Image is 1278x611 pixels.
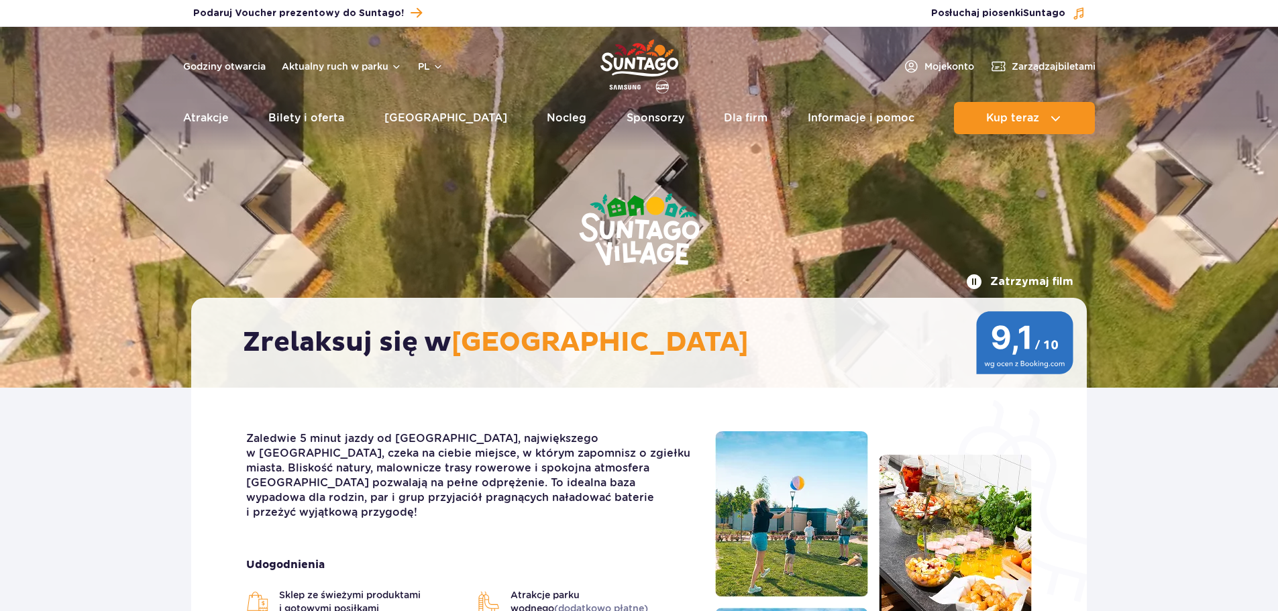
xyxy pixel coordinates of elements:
span: Moje konto [924,60,974,73]
span: Posłuchaj piosenki [931,7,1065,20]
h2: Zrelaksuj się w [243,326,1049,359]
button: Aktualny ruch w parku [282,61,402,72]
a: [GEOGRAPHIC_DATA] [384,102,507,134]
a: Zarządzajbiletami [990,58,1096,74]
a: Atrakcje [183,102,229,134]
a: Podaruj Voucher prezentowy do Suntago! [193,4,422,22]
img: Suntago Village [525,141,753,321]
a: Nocleg [547,102,586,134]
span: Podaruj Voucher prezentowy do Suntago! [193,7,404,20]
button: Posłuchaj piosenkiSuntago [931,7,1085,20]
a: Park of Poland [600,34,678,95]
a: Bilety i oferta [268,102,344,134]
a: Informacje i pomoc [808,102,914,134]
button: pl [418,60,443,73]
img: 9,1/10 wg ocen z Booking.com [976,311,1073,374]
strong: Udogodnienia [246,557,695,572]
a: Godziny otwarcia [183,60,266,73]
a: Mojekonto [903,58,974,74]
a: Sponsorzy [627,102,684,134]
span: Kup teraz [986,112,1039,124]
button: Zatrzymaj film [966,274,1073,290]
span: Zarządzaj biletami [1012,60,1096,73]
span: [GEOGRAPHIC_DATA] [451,326,749,359]
span: Suntago [1023,9,1065,18]
p: Zaledwie 5 minut jazdy od [GEOGRAPHIC_DATA], największego w [GEOGRAPHIC_DATA], czeka na ciebie mi... [246,431,695,520]
button: Kup teraz [954,102,1095,134]
a: Dla firm [724,102,767,134]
